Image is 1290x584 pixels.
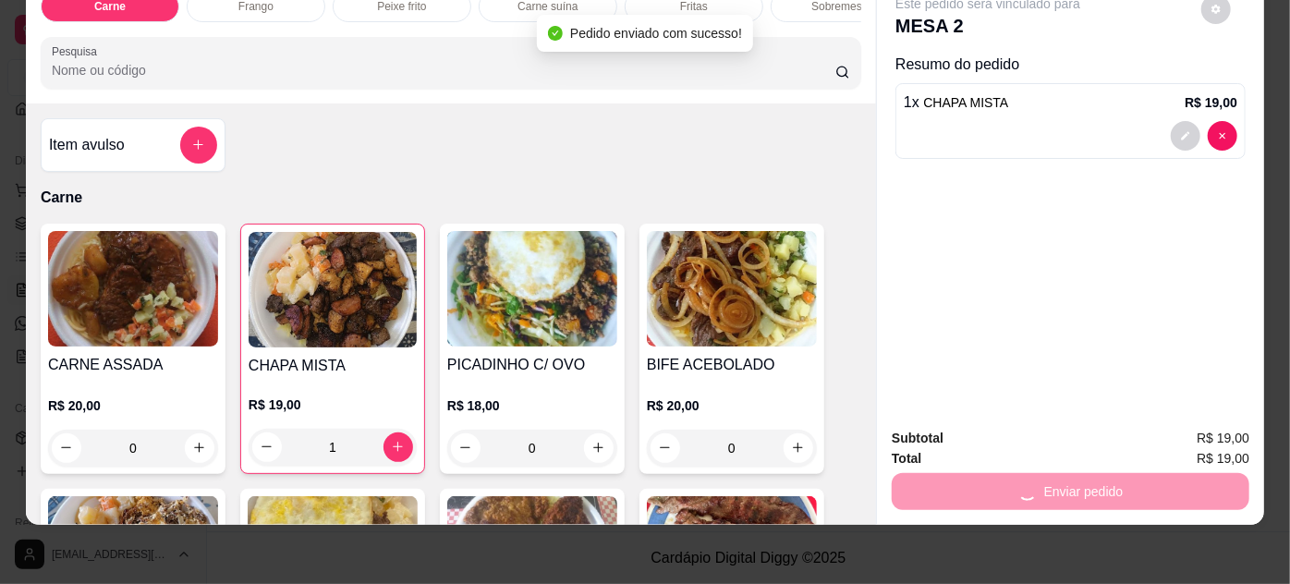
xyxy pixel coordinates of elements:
[647,396,817,415] p: R$ 20,00
[1208,121,1237,151] button: decrease-product-quantity
[249,232,417,347] img: product-image
[41,187,861,209] p: Carne
[647,354,817,376] h4: BIFE ACEBOLADO
[892,431,943,445] strong: Subtotal
[249,395,417,414] p: R$ 19,00
[48,354,218,376] h4: CARNE ASSADA
[180,127,217,164] button: add-separate-item
[1197,428,1249,448] span: R$ 19,00
[647,231,817,347] img: product-image
[1171,121,1200,151] button: decrease-product-quantity
[52,61,835,79] input: Pesquisa
[570,26,742,41] span: Pedido enviado com sucesso!
[447,231,617,347] img: product-image
[447,396,617,415] p: R$ 18,00
[923,95,1008,110] span: CHAPA MISTA
[447,354,617,376] h4: PICADINHO C/ OVO
[52,43,103,59] label: Pesquisa
[895,54,1246,76] p: Resumo do pedido
[49,134,125,156] h4: Item avulso
[249,355,417,377] h4: CHAPA MISTA
[892,451,921,466] strong: Total
[895,13,1080,39] p: MESA 2
[48,396,218,415] p: R$ 20,00
[548,26,563,41] span: check-circle
[1185,93,1237,112] p: R$ 19,00
[1197,448,1249,468] span: R$ 19,00
[904,91,1008,114] p: 1 x
[48,231,218,347] img: product-image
